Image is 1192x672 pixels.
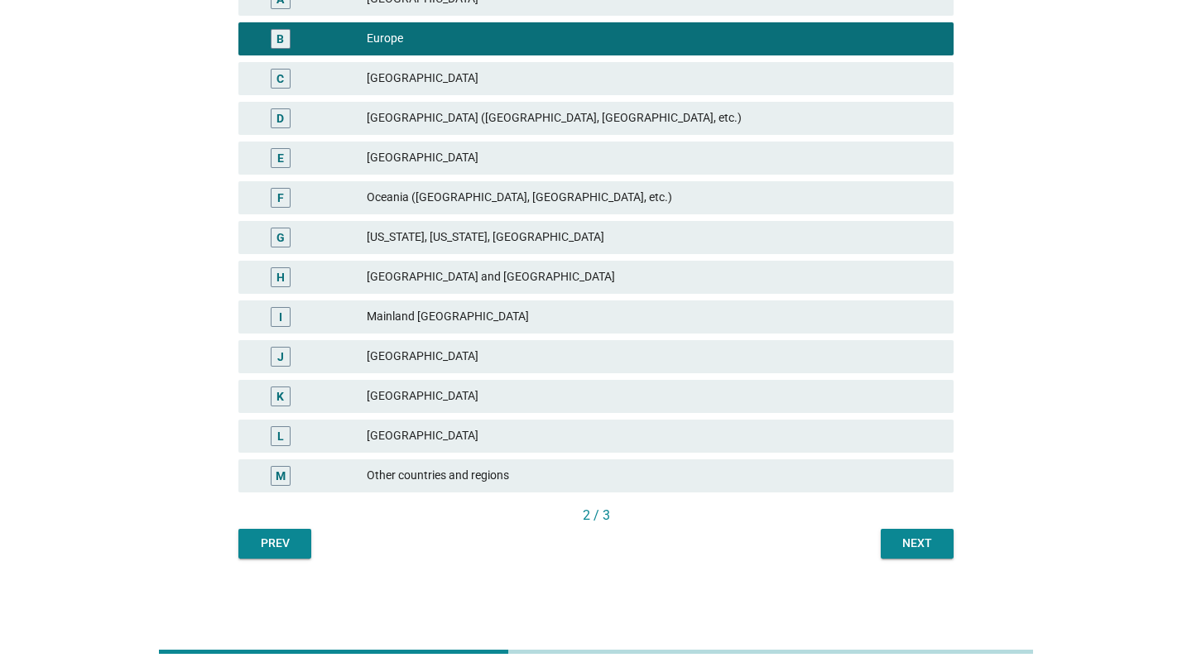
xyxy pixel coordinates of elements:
[238,529,311,559] button: Prev
[367,466,940,486] div: Other countries and regions
[276,467,286,484] div: M
[367,307,940,327] div: Mainland [GEOGRAPHIC_DATA]
[276,268,285,286] div: H
[277,189,284,206] div: F
[238,506,954,526] div: 2 / 3
[367,188,940,208] div: Oceania ([GEOGRAPHIC_DATA], [GEOGRAPHIC_DATA], etc.)
[252,535,298,552] div: Prev
[367,69,940,89] div: [GEOGRAPHIC_DATA]
[367,386,940,406] div: [GEOGRAPHIC_DATA]
[367,347,940,367] div: [GEOGRAPHIC_DATA]
[367,108,940,128] div: [GEOGRAPHIC_DATA] ([GEOGRAPHIC_DATA], [GEOGRAPHIC_DATA], etc.)
[277,348,284,365] div: J
[276,387,284,405] div: K
[367,228,940,247] div: [US_STATE], [US_STATE], [GEOGRAPHIC_DATA]
[367,426,940,446] div: [GEOGRAPHIC_DATA]
[276,70,284,87] div: C
[367,267,940,287] div: [GEOGRAPHIC_DATA] and [GEOGRAPHIC_DATA]
[276,228,285,246] div: G
[279,308,282,325] div: I
[367,148,940,168] div: [GEOGRAPHIC_DATA]
[367,29,940,49] div: Europe
[881,529,954,559] button: Next
[277,149,284,166] div: E
[276,109,284,127] div: D
[894,535,940,552] div: Next
[276,30,284,47] div: B
[277,427,284,444] div: L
